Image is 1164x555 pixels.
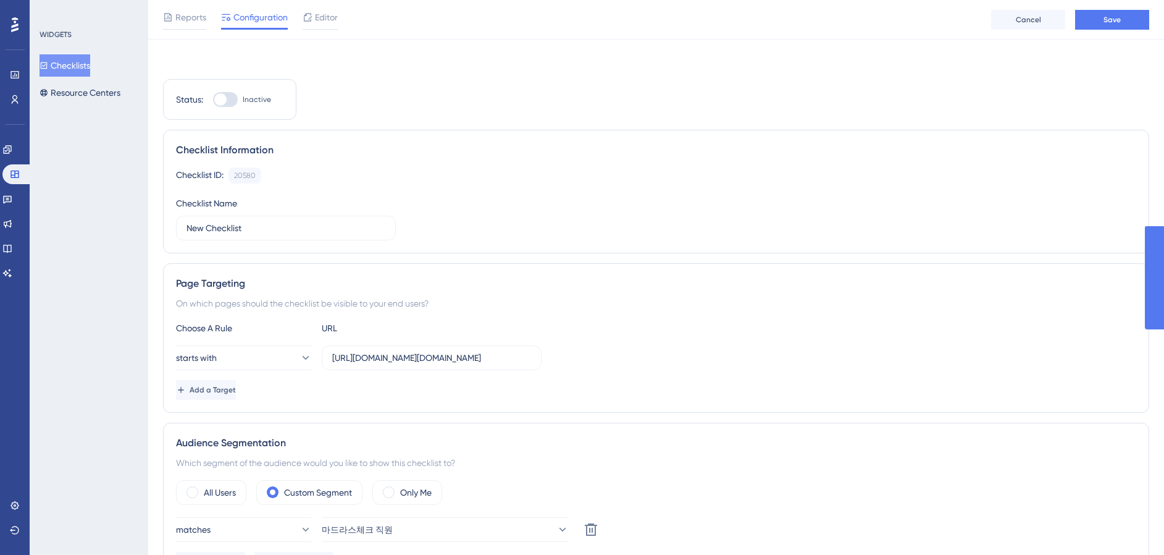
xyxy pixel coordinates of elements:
iframe: UserGuiding AI Assistant Launcher [1112,506,1149,543]
div: URL [322,321,458,336]
button: 마드라스체크 직원 [322,517,569,542]
button: matches [176,517,312,542]
span: matches [176,522,211,537]
span: 마드라스체크 직원 [322,522,393,537]
button: Add a Target [176,380,236,400]
span: starts with [176,350,217,365]
button: Save [1075,10,1149,30]
div: Checklist ID: [176,167,224,184]
input: Type your Checklist name [186,221,385,235]
span: Save [1103,15,1121,25]
input: yourwebsite.com/path [332,351,531,365]
button: Checklists [40,54,90,77]
div: Checklist Name [176,196,237,211]
span: Cancel [1016,15,1041,25]
div: Status: [176,92,203,107]
span: Add a Target [190,385,236,395]
span: Editor [315,10,338,25]
div: Which segment of the audience would you like to show this checklist to? [176,455,1136,470]
button: starts with [176,345,312,370]
div: WIDGETS [40,30,72,40]
button: Resource Centers [40,82,120,104]
span: Inactive [243,95,271,104]
button: Cancel [991,10,1065,30]
div: Audience Segmentation [176,436,1136,451]
div: Choose A Rule [176,321,312,336]
div: Page Targeting [176,276,1136,291]
label: Only Me [400,485,432,500]
span: Reports [175,10,206,25]
div: 20580 [234,171,256,180]
div: On which pages should the checklist be visible to your end users? [176,296,1136,311]
label: All Users [204,485,236,500]
span: Configuration [233,10,288,25]
div: Checklist Information [176,143,1136,158]
label: Custom Segment [284,485,352,500]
